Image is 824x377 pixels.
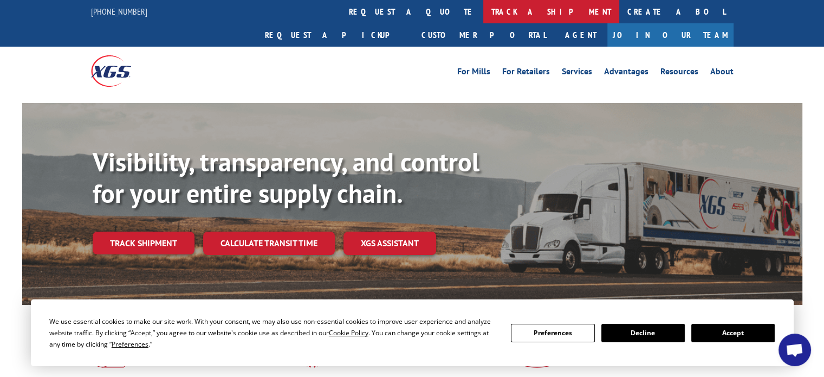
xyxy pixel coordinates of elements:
span: Preferences [112,340,148,349]
a: Join Our Team [607,23,734,47]
a: Track shipment [93,232,194,254]
span: Cookie Policy [329,328,368,337]
button: Accept [691,324,775,342]
a: Open chat [778,334,811,366]
a: [PHONE_NUMBER] [91,6,147,17]
a: Advantages [604,67,648,79]
a: About [710,67,734,79]
a: Customer Portal [413,23,554,47]
div: We use essential cookies to make our site work. With your consent, we may also use non-essential ... [49,316,498,350]
a: Request a pickup [257,23,413,47]
a: For Retailers [502,67,550,79]
div: Cookie Consent Prompt [31,299,794,366]
button: Preferences [511,324,594,342]
b: Visibility, transparency, and control for your entire supply chain. [93,145,479,210]
button: Decline [601,324,685,342]
a: Services [562,67,592,79]
a: For Mills [457,67,490,79]
a: XGS ASSISTANT [343,232,436,255]
a: Agent [554,23,607,47]
a: Resources [660,67,698,79]
a: Calculate transit time [203,232,335,255]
